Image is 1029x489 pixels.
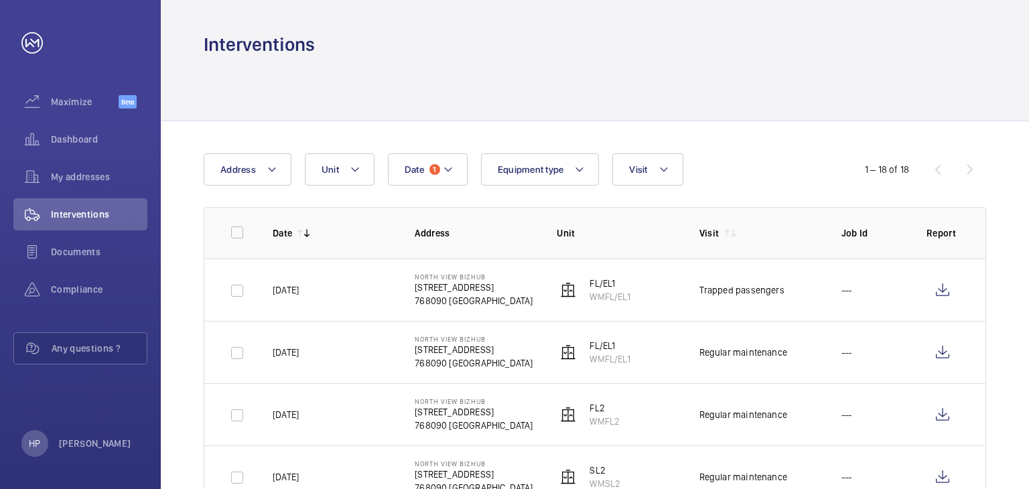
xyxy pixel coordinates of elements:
div: Trapped passengers [699,283,784,297]
p: 768090 [GEOGRAPHIC_DATA] [415,294,533,307]
div: Regular maintenance [699,346,787,359]
p: SL2 [590,464,620,477]
p: [DATE] [273,283,299,297]
p: North View Bizhub [415,397,533,405]
p: [STREET_ADDRESS] [415,405,533,419]
p: 768090 [GEOGRAPHIC_DATA] [415,419,533,432]
p: [DATE] [273,346,299,359]
p: North View Bizhub [415,460,533,468]
button: Address [204,153,291,186]
button: Visit [612,153,683,186]
span: Maximize [51,95,119,109]
p: [STREET_ADDRESS] [415,343,533,356]
p: 768090 [GEOGRAPHIC_DATA] [415,356,533,370]
p: Visit [699,226,719,240]
span: Date [405,164,424,175]
button: Unit [305,153,374,186]
img: elevator.svg [560,407,576,423]
p: [STREET_ADDRESS] [415,281,533,294]
p: FL2 [590,401,620,415]
span: Unit [322,164,339,175]
p: WMFL/EL1 [590,352,630,366]
p: WMFL2 [590,415,620,428]
span: Visit [629,164,647,175]
span: Compliance [51,283,147,296]
div: Regular maintenance [699,470,787,484]
img: elevator.svg [560,344,576,360]
p: FL/EL1 [590,277,630,290]
p: [DATE] [273,470,299,484]
p: WMFL/EL1 [590,290,630,303]
span: 1 [429,164,440,175]
img: elevator.svg [560,469,576,485]
p: [STREET_ADDRESS] [415,468,533,481]
div: Regular maintenance [699,408,787,421]
button: Equipment type [481,153,600,186]
p: [DATE] [273,408,299,421]
span: Equipment type [498,164,564,175]
div: 1 – 18 of 18 [865,163,909,176]
p: North View Bizhub [415,335,533,343]
span: Dashboard [51,133,147,146]
span: Beta [119,95,137,109]
p: --- [841,470,852,484]
span: Interventions [51,208,147,221]
p: Date [273,226,292,240]
p: HP [29,437,40,450]
p: Unit [557,226,677,240]
span: Any questions ? [52,342,147,355]
span: Address [220,164,256,175]
span: Documents [51,245,147,259]
p: North View Bizhub [415,273,533,281]
p: [PERSON_NAME] [59,437,131,450]
p: Job Id [841,226,905,240]
img: elevator.svg [560,282,576,298]
p: --- [841,346,852,359]
p: --- [841,408,852,421]
h1: Interventions [204,32,315,57]
button: Date1 [388,153,468,186]
span: My addresses [51,170,147,184]
p: FL/EL1 [590,339,630,352]
p: Report [927,226,959,240]
p: --- [841,283,852,297]
p: Address [415,226,535,240]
